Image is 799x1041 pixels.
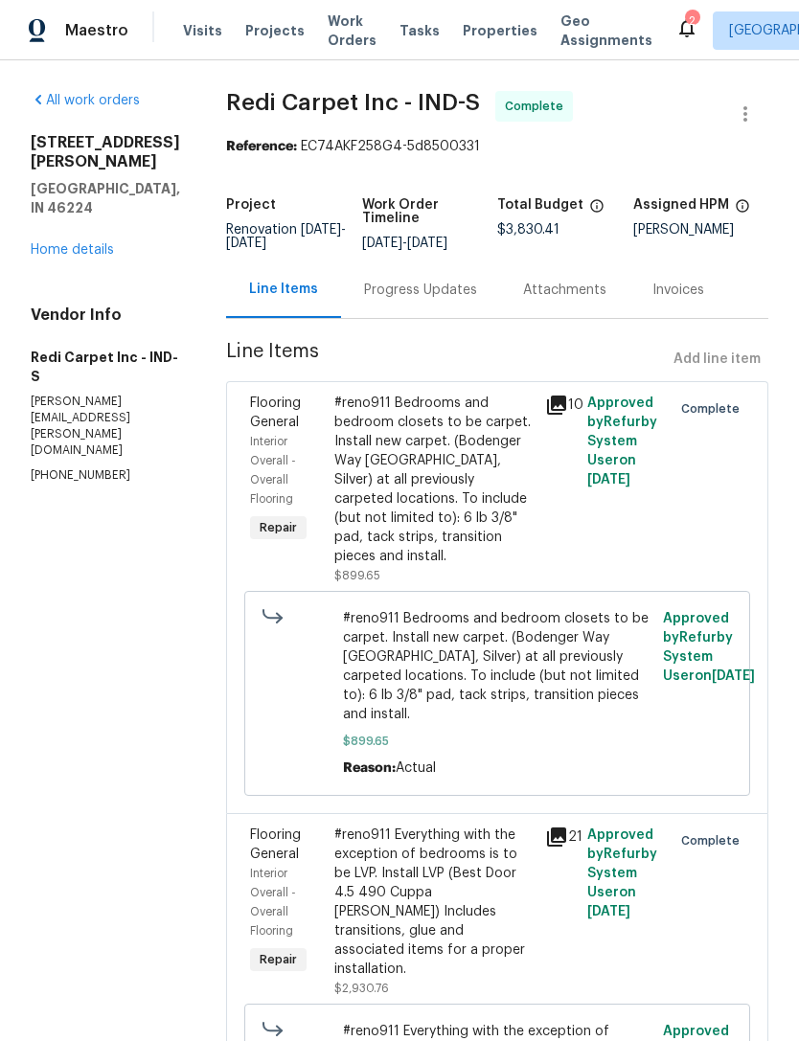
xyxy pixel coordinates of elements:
span: [DATE] [301,223,341,237]
div: #reno911 Everything with the exception of bedrooms is to be LVP. Install LVP (Best Door 4.5 490 C... [334,826,534,979]
span: Line Items [226,342,666,377]
span: Maestro [65,21,128,40]
a: Home details [31,243,114,257]
div: 21 [545,826,576,849]
span: Approved by Refurby System User on [587,828,657,918]
h5: Redi Carpet Inc - IND-S [31,348,180,386]
span: [DATE] [407,237,447,250]
h5: Project [226,198,276,212]
p: [PERSON_NAME][EMAIL_ADDRESS][PERSON_NAME][DOMAIN_NAME] [31,394,180,460]
div: #reno911 Bedrooms and bedroom closets to be carpet. Install new carpet. (Bodenger Way [GEOGRAPHIC... [334,394,534,566]
span: Approved by Refurby System User on [587,396,657,487]
h5: Work Order Timeline [362,198,498,225]
span: Visits [183,21,222,40]
span: Flooring General [250,828,301,861]
span: [DATE] [362,237,402,250]
h5: Assigned HPM [633,198,729,212]
p: [PHONE_NUMBER] [31,467,180,484]
span: Repair [252,950,305,969]
span: - [226,223,346,250]
span: Interior Overall - Overall Flooring [250,436,296,505]
span: Redi Carpet Inc - IND-S [226,91,480,114]
span: $899.65 [343,732,652,751]
span: Reason: [343,761,396,775]
h2: [STREET_ADDRESS][PERSON_NAME] [31,133,180,171]
div: [PERSON_NAME] [633,223,769,237]
span: Complete [681,831,747,850]
span: Actual [396,761,436,775]
span: $899.65 [334,570,380,581]
span: Flooring General [250,396,301,429]
span: The total cost of line items that have been proposed by Opendoor. This sum includes line items th... [589,198,605,223]
span: Complete [505,97,571,116]
div: Line Items [249,280,318,299]
span: Approved by Refurby System User on [663,612,755,683]
span: Tasks [399,24,440,37]
div: EC74AKF258G4-5d8500331 [226,137,768,156]
span: $2,930.76 [334,983,389,994]
span: Interior Overall - Overall Flooring [250,868,296,937]
span: [DATE] [712,669,755,683]
span: Renovation [226,223,346,250]
h5: Total Budget [497,198,583,212]
div: Invoices [652,281,704,300]
span: [DATE] [587,905,630,918]
span: Projects [245,21,305,40]
span: [DATE] [587,473,630,487]
div: Attachments [523,281,606,300]
span: Complete [681,399,747,419]
span: Properties [463,21,537,40]
div: 2 [685,11,698,31]
span: Geo Assignments [560,11,652,50]
span: Repair [252,518,305,537]
span: $3,830.41 [497,223,559,237]
div: Progress Updates [364,281,477,300]
span: - [362,237,447,250]
span: Work Orders [328,11,377,50]
b: Reference: [226,140,297,153]
h4: Vendor Info [31,306,180,325]
span: [DATE] [226,237,266,250]
a: All work orders [31,94,140,107]
div: 10 [545,394,576,417]
span: The hpm assigned to this work order. [735,198,750,223]
h5: [GEOGRAPHIC_DATA], IN 46224 [31,179,180,217]
span: #reno911 Bedrooms and bedroom closets to be carpet. Install new carpet. (Bodenger Way [GEOGRAPHIC... [343,609,652,724]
